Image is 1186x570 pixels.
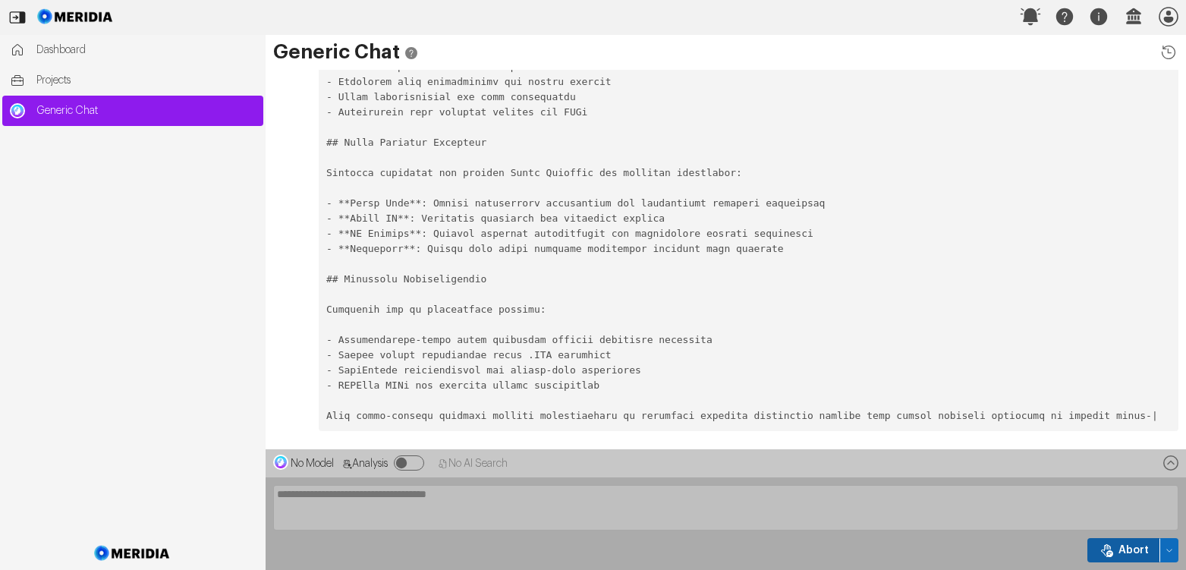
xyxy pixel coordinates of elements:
[448,458,508,469] span: No AI Search
[2,96,263,126] a: Generic ChatGeneric Chat
[36,43,256,58] span: Dashboard
[10,103,25,118] img: Generic Chat
[2,65,263,96] a: Projects
[341,458,352,469] svg: Analysis
[2,35,263,65] a: Dashboard
[273,43,1178,62] h1: Generic Chat
[92,537,173,570] img: Meridia Logo
[1087,538,1160,562] button: Abort
[352,458,388,469] span: Analysis
[291,458,334,469] span: No Model
[36,73,256,88] span: Projects
[273,455,288,470] img: No Model
[1160,538,1178,562] button: Abort
[36,103,256,118] span: Generic Chat
[1118,543,1149,558] span: Abort
[438,458,448,469] svg: No AI Search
